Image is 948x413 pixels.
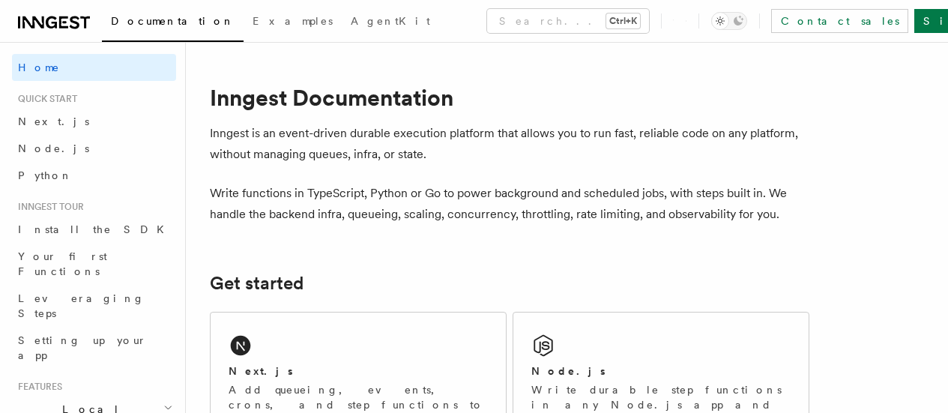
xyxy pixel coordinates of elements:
[12,243,176,285] a: Your first Functions
[12,162,176,189] a: Python
[342,4,439,40] a: AgentKit
[606,13,640,28] kbd: Ctrl+K
[18,115,89,127] span: Next.js
[244,4,342,40] a: Examples
[12,327,176,369] a: Setting up your app
[210,273,304,294] a: Get started
[531,364,606,379] h2: Node.js
[771,9,908,33] a: Contact sales
[18,250,107,277] span: Your first Functions
[111,15,235,27] span: Documentation
[102,4,244,42] a: Documentation
[18,292,145,319] span: Leveraging Steps
[210,123,809,165] p: Inngest is an event-driven durable execution platform that allows you to run fast, reliable code ...
[18,334,147,361] span: Setting up your app
[210,183,809,225] p: Write functions in TypeScript, Python or Go to power background and scheduled jobs, with steps bu...
[210,84,809,111] h1: Inngest Documentation
[12,285,176,327] a: Leveraging Steps
[18,142,89,154] span: Node.js
[12,108,176,135] a: Next.js
[18,223,173,235] span: Install the SDK
[18,169,73,181] span: Python
[12,216,176,243] a: Install the SDK
[12,93,77,105] span: Quick start
[711,12,747,30] button: Toggle dark mode
[351,15,430,27] span: AgentKit
[253,15,333,27] span: Examples
[229,364,293,379] h2: Next.js
[12,201,84,213] span: Inngest tour
[12,54,176,81] a: Home
[487,9,649,33] button: Search...Ctrl+K
[12,381,62,393] span: Features
[18,60,60,75] span: Home
[12,135,176,162] a: Node.js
